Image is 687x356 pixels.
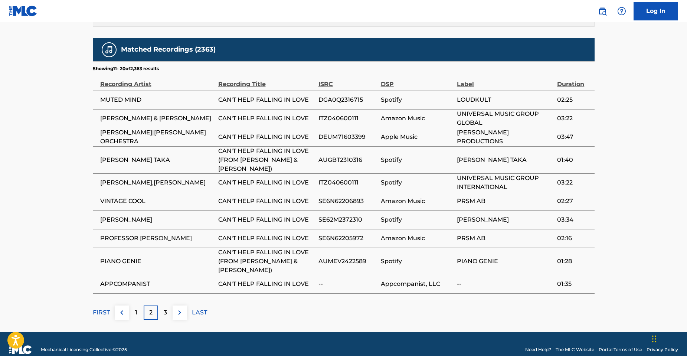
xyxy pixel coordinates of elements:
[218,234,315,243] span: CAN'T HELP FALLING IN LOVE
[318,95,377,104] span: DGA0Q2316715
[100,114,215,123] span: [PERSON_NAME] & [PERSON_NAME]
[318,197,377,206] span: SE6N62206893
[100,197,215,206] span: VINTAGE COOL
[192,308,207,317] p: LAST
[457,197,553,206] span: PRSM AB
[525,346,551,353] a: Need Help?
[175,308,184,317] img: right
[381,72,453,89] div: DSP
[598,7,607,16] img: search
[100,178,215,187] span: [PERSON_NAME],[PERSON_NAME]
[634,2,678,20] a: Log In
[381,280,453,288] span: Appcompanist, LLC
[457,234,553,243] span: PRSM AB
[93,65,159,72] p: Showing 11 - 20 of 2,363 results
[105,45,114,54] img: Matched Recordings
[9,6,37,16] img: MLC Logo
[318,114,377,123] span: ITZ040600111
[599,346,642,353] a: Portal Terms of Use
[557,197,591,206] span: 02:27
[457,95,553,104] span: LOUDKULT
[381,133,453,141] span: Apple Music
[381,234,453,243] span: Amazon Music
[100,257,215,266] span: PIANO GENIE
[381,95,453,104] span: Spotify
[650,320,687,356] iframe: Chat Widget
[457,156,553,164] span: [PERSON_NAME] TAKA
[556,346,594,353] a: The MLC Website
[218,147,315,173] span: CAN'T HELP FALLING IN LOVE (FROM [PERSON_NAME] & [PERSON_NAME])
[218,114,315,123] span: CAN'T HELP FALLING IN LOVE
[457,257,553,266] span: PIANO GENIE
[100,72,215,89] div: Recording Artist
[557,215,591,224] span: 03:34
[457,215,553,224] span: [PERSON_NAME]
[557,114,591,123] span: 03:22
[318,72,377,89] div: ISRC
[218,178,315,187] span: CAN'T HELP FALLING IN LOVE
[218,280,315,288] span: CAN'T HELP FALLING IN LOVE
[218,133,315,141] span: CAN'T HELP FALLING IN LOVE
[381,197,453,206] span: Amazon Music
[164,308,167,317] p: 3
[318,178,377,187] span: ITZ040600111
[218,197,315,206] span: CAN'T HELP FALLING IN LOVE
[218,72,315,89] div: Recording Title
[457,128,553,146] span: [PERSON_NAME] PRODUCTIONS
[318,133,377,141] span: DEUM71603399
[121,45,216,54] h5: Matched Recordings (2363)
[100,234,215,243] span: PROFESSOR [PERSON_NAME]
[117,308,126,317] img: left
[457,72,553,89] div: Label
[318,156,377,164] span: AUGBT2310316
[557,234,591,243] span: 02:16
[318,257,377,266] span: AUMEV2422589
[218,248,315,275] span: CAN'T HELP FALLING IN LOVE (FROM [PERSON_NAME] & [PERSON_NAME])
[457,280,553,288] span: --
[218,95,315,104] span: CAN'T HELP FALLING IN LOVE
[614,4,629,19] div: Help
[647,346,678,353] a: Privacy Policy
[381,156,453,164] span: Spotify
[318,215,377,224] span: SE62M2372310
[100,95,215,104] span: MUTED MIND
[100,156,215,164] span: [PERSON_NAME] TAKA
[557,178,591,187] span: 03:22
[557,72,591,89] div: Duration
[381,257,453,266] span: Spotify
[93,308,110,317] p: FIRST
[381,178,453,187] span: Spotify
[652,328,657,350] div: Drag
[557,257,591,266] span: 01:28
[557,133,591,141] span: 03:47
[135,308,137,317] p: 1
[318,280,377,288] span: --
[41,346,127,353] span: Mechanical Licensing Collective © 2025
[100,128,215,146] span: [PERSON_NAME]|[PERSON_NAME] ORCHESTRA
[9,345,32,354] img: logo
[218,215,315,224] span: CAN'T HELP FALLING IN LOVE
[149,308,153,317] p: 2
[595,4,610,19] a: Public Search
[381,215,453,224] span: Spotify
[457,174,553,192] span: UNIVERSAL MUSIC GROUP INTERNATIONAL
[318,234,377,243] span: SE6N62205972
[100,215,215,224] span: [PERSON_NAME]
[557,95,591,104] span: 02:25
[381,114,453,123] span: Amazon Music
[100,280,215,288] span: APPCOMPANIST
[617,7,626,16] img: help
[557,156,591,164] span: 01:40
[557,280,591,288] span: 01:35
[457,110,553,127] span: UNIVERSAL MUSIC GROUP GLOBAL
